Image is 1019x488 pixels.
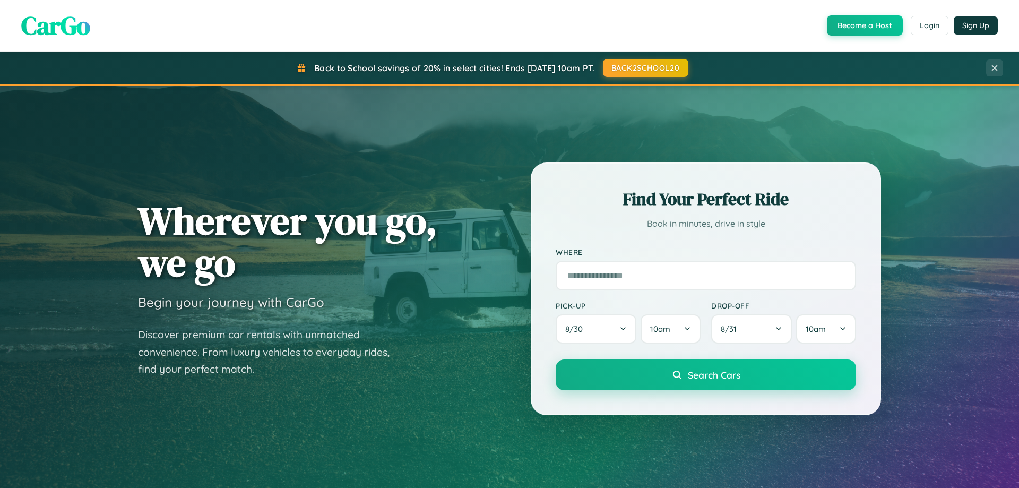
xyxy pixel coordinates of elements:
span: Back to School savings of 20% in select cities! Ends [DATE] 10am PT. [314,63,594,73]
p: Book in minutes, drive in style [556,216,856,232]
button: 10am [796,314,856,344]
button: Search Cars [556,359,856,390]
button: Sign Up [954,16,998,35]
button: 8/30 [556,314,636,344]
span: Search Cars [688,369,740,381]
button: Become a Host [827,15,903,36]
label: Where [556,247,856,256]
span: CarGo [21,8,90,43]
span: 8 / 30 [565,324,588,334]
button: BACK2SCHOOL20 [603,59,688,77]
h1: Wherever you go, we go [138,200,437,284]
button: 10am [641,314,701,344]
span: 8 / 31 [721,324,742,334]
label: Pick-up [556,301,701,310]
span: 10am [650,324,670,334]
label: Drop-off [711,301,856,310]
h2: Find Your Perfect Ride [556,187,856,211]
button: 8/31 [711,314,792,344]
span: 10am [806,324,826,334]
p: Discover premium car rentals with unmatched convenience. From luxury vehicles to everyday rides, ... [138,326,403,378]
button: Login [911,16,948,35]
h3: Begin your journey with CarGo [138,294,324,310]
